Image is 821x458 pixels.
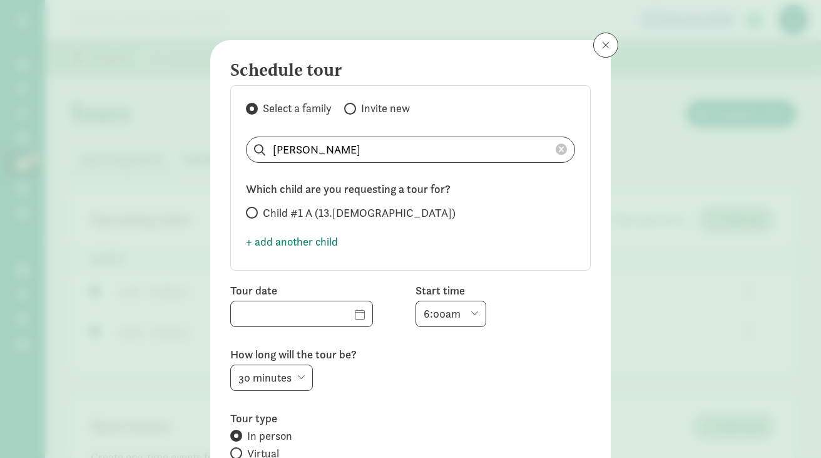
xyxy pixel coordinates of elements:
[263,206,456,221] span: Child #1 A (13.[DEMOGRAPHIC_DATA])
[247,429,292,444] span: In person
[246,233,338,250] span: + add another child
[230,411,591,426] label: Tour type
[246,228,338,255] button: + add another child
[230,60,581,80] h4: Schedule tour
[230,347,591,362] label: How long will the tour be?
[230,283,405,298] label: Tour date
[247,137,574,162] input: Search list...
[758,398,821,458] iframe: Chat Widget
[361,101,410,116] span: Invite new
[416,283,591,298] label: Start time
[246,183,575,195] h6: Which child are you requesting a tour for?
[263,101,332,116] span: Select a family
